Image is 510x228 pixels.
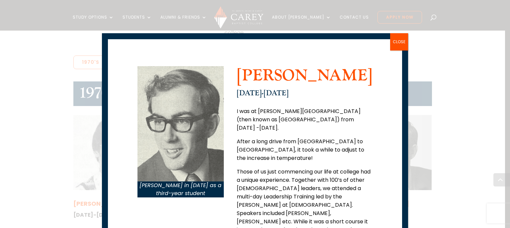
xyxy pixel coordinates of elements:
h2: [PERSON_NAME] [237,66,373,89]
p: [PERSON_NAME] in [DATE] as a third-year student [137,181,224,197]
h4: [DATE]-[DATE] [237,89,373,101]
p: After a long drive from [GEOGRAPHIC_DATA] to [GEOGRAPHIC_DATA], it took a while to adjust to the ... [237,137,373,168]
img: 1972_Patrick, Jim [137,66,224,181]
p: I was at [PERSON_NAME][GEOGRAPHIC_DATA] (then known as [GEOGRAPHIC_DATA]) from [DATE] -[DATE]. [237,107,373,137]
button: Close [390,33,408,51]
